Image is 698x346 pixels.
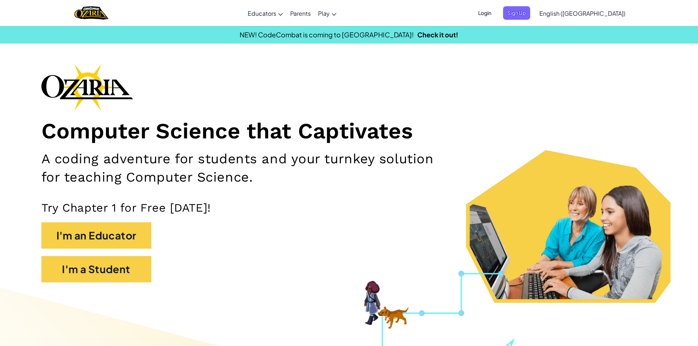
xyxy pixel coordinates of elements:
a: Play [314,3,340,23]
a: English ([GEOGRAPHIC_DATA]) [536,3,629,23]
span: English ([GEOGRAPHIC_DATA]) [539,10,625,17]
button: I'm an Educator [41,222,151,249]
h2: A coding adventure for students and your turnkey solution for teaching Computer Science. [41,150,454,186]
p: Try Chapter 1 for Free [DATE]! [41,201,657,215]
a: Ozaria by CodeCombat logo [74,5,108,21]
span: Educators [248,10,276,17]
button: Login [474,6,496,20]
span: NEW! CodeCombat is coming to [GEOGRAPHIC_DATA]! [240,30,414,39]
img: Ozaria branding logo [41,64,133,111]
a: Check it out! [417,30,458,39]
button: Sign Up [503,6,530,20]
a: Educators [244,3,287,23]
h1: Computer Science that Captivates [41,118,657,145]
span: Play [318,10,330,17]
a: Parents [287,3,314,23]
img: Home [74,5,108,21]
button: I'm a Student [41,256,151,282]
